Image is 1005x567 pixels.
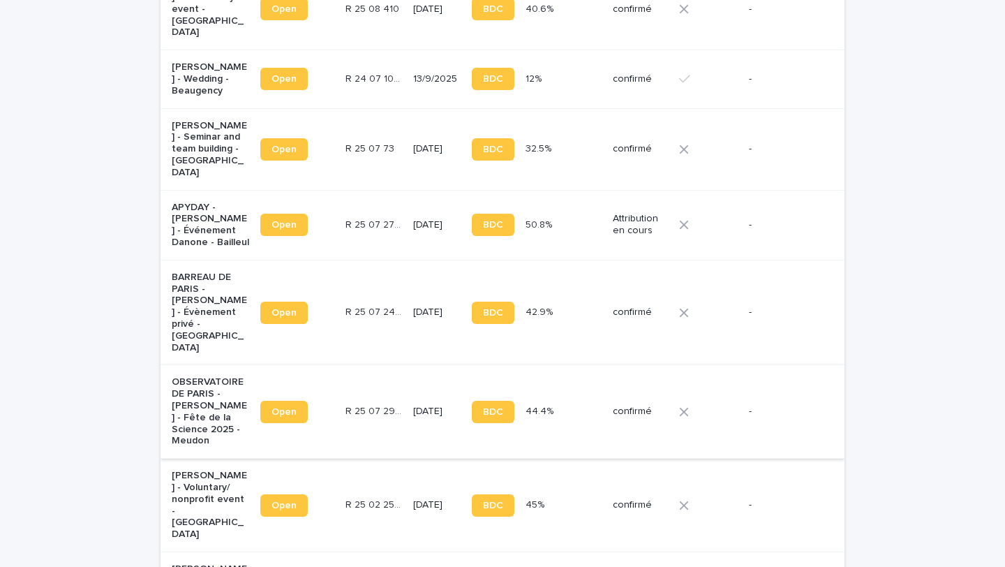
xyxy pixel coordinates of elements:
[749,219,822,231] p: -
[413,219,461,231] p: [DATE]
[271,4,297,14] span: Open
[345,216,404,231] p: R 25 07 2704
[526,216,555,231] p: 50.8%
[260,494,308,517] a: Open
[161,260,844,365] tr: BARREAU DE PARIS - [PERSON_NAME] - Évènement privé - [GEOGRAPHIC_DATA]OpenR 25 07 2480R 25 07 248...
[260,302,308,324] a: Open
[613,73,668,85] p: confirmé
[613,499,668,511] p: confirmé
[749,406,822,418] p: -
[172,120,249,179] p: [PERSON_NAME] - Seminar and team building - [GEOGRAPHIC_DATA]
[345,496,404,511] p: R 25 02 2512
[526,403,556,418] p: 44.4%
[472,401,514,423] a: BDC
[345,403,404,418] p: R 25 07 2988
[483,220,503,230] span: BDC
[613,3,668,15] p: confirmé
[749,499,822,511] p: -
[172,202,249,249] p: APYDAY - [PERSON_NAME] - Événement Danone - Bailleul
[526,304,556,318] p: 42.9%
[172,376,249,447] p: OBSERVATOIRE DE PARIS - [PERSON_NAME] - Fête de la Science 2025 - Meudon
[260,138,308,161] a: Open
[260,68,308,90] a: Open
[472,68,514,90] a: BDC
[345,140,397,155] p: R 25 07 73
[483,501,503,510] span: BDC
[483,308,503,318] span: BDC
[172,470,249,540] p: [PERSON_NAME] - Voluntary/ nonprofit event - [GEOGRAPHIC_DATA]
[613,307,668,318] p: confirmé
[526,1,556,15] p: 40.6%
[749,3,822,15] p: -
[413,406,461,418] p: [DATE]
[613,213,668,237] p: Attribution en cours
[161,190,844,260] tr: APYDAY - [PERSON_NAME] - Événement Danone - BailleulOpenR 25 07 2704R 25 07 2704 [DATE]BDC50.8%50...
[483,4,503,14] span: BDC
[345,1,402,15] p: R 25 08 410
[749,73,822,85] p: -
[161,50,844,108] tr: [PERSON_NAME] - Wedding - BeaugencyOpenR 24 07 1026R 24 07 1026 13/9/2025BDC12%12% confirmé-
[483,407,503,417] span: BDC
[526,496,547,511] p: 45%
[413,143,461,155] p: [DATE]
[472,302,514,324] a: BDC
[345,71,404,85] p: R 24 07 1026
[749,143,822,155] p: -
[472,494,514,517] a: BDC
[413,307,461,318] p: [DATE]
[172,61,249,96] p: [PERSON_NAME] - Wedding - Beaugency
[271,308,297,318] span: Open
[172,272,249,354] p: BARREAU DE PARIS - [PERSON_NAME] - Évènement privé - [GEOGRAPHIC_DATA]
[345,304,404,318] p: R 25 07 2480
[260,401,308,423] a: Open
[271,501,297,510] span: Open
[526,71,544,85] p: 12%
[413,499,461,511] p: [DATE]
[483,74,503,84] span: BDC
[749,307,822,318] p: -
[161,365,844,459] tr: OBSERVATOIRE DE PARIS - [PERSON_NAME] - Fête de la Science 2025 - MeudonOpenR 25 07 2988R 25 07 2...
[483,145,503,154] span: BDC
[526,140,554,155] p: 32.5%
[271,74,297,84] span: Open
[161,459,844,552] tr: [PERSON_NAME] - Voluntary/ nonprofit event - [GEOGRAPHIC_DATA]OpenR 25 02 2512R 25 02 2512 [DATE]...
[271,145,297,154] span: Open
[613,406,668,418] p: confirmé
[260,214,308,236] a: Open
[613,143,668,155] p: confirmé
[271,220,297,230] span: Open
[161,108,844,190] tr: [PERSON_NAME] - Seminar and team building - [GEOGRAPHIC_DATA]OpenR 25 07 73R 25 07 73 [DATE]BDC32...
[472,214,514,236] a: BDC
[472,138,514,161] a: BDC
[413,73,461,85] p: 13/9/2025
[271,407,297,417] span: Open
[413,3,461,15] p: [DATE]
